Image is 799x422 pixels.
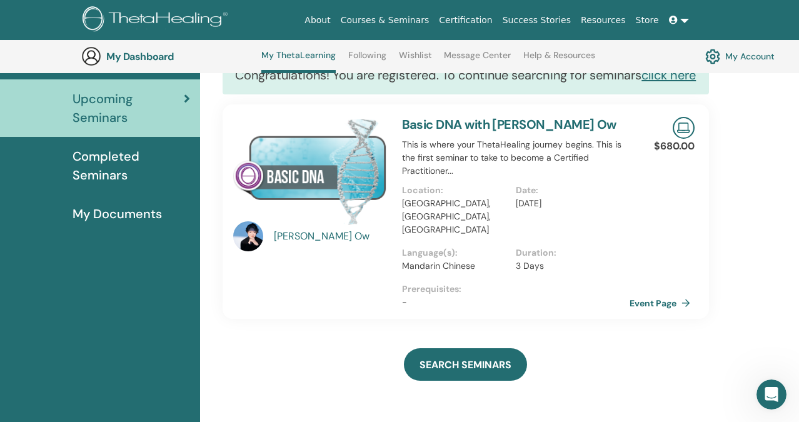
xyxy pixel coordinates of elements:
[402,116,616,133] a: Basic DNA with [PERSON_NAME] Ow
[641,67,696,83] a: click here
[516,259,622,273] p: 3 Days
[402,283,630,296] p: Prerequisites :
[444,50,511,70] a: Message Center
[402,259,508,273] p: Mandarin Chinese
[81,46,101,66] img: generic-user-icon.jpg
[402,138,630,178] p: This is where your ThetaHealing journey begins. This is the first seminar to take to become a Cer...
[336,9,435,32] a: Courses & Seminars
[261,50,336,73] a: My ThetaLearning
[631,9,664,32] a: Store
[705,46,775,67] a: My Account
[399,50,432,70] a: Wishlist
[434,9,497,32] a: Certification
[299,9,335,32] a: About
[106,51,231,63] h3: My Dashboard
[73,89,184,127] span: Upcoming Seminars
[523,50,595,70] a: Help & Resources
[348,50,386,70] a: Following
[705,46,720,67] img: cog.svg
[73,147,190,184] span: Completed Seminars
[223,56,710,94] div: Congratulations! You are registered. To continue searching for seminars
[630,294,695,313] a: Event Page
[233,221,263,251] img: default.jpg
[516,197,622,210] p: [DATE]
[73,204,162,223] span: My Documents
[498,9,576,32] a: Success Stories
[233,117,387,225] img: Basic DNA
[654,139,695,154] p: $680.00
[402,197,508,236] p: [GEOGRAPHIC_DATA], [GEOGRAPHIC_DATA], [GEOGRAPHIC_DATA]
[402,296,630,309] p: -
[673,117,695,139] img: Live Online Seminar
[516,246,622,259] p: Duration :
[420,358,511,371] span: SEARCH SEMINARS
[404,348,527,381] a: SEARCH SEMINARS
[402,246,508,259] p: Language(s) :
[756,379,786,409] iframe: Intercom live chat
[576,9,631,32] a: Resources
[83,6,232,34] img: logo.png
[516,184,622,197] p: Date :
[402,184,508,197] p: Location :
[274,229,389,244] a: [PERSON_NAME] Ow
